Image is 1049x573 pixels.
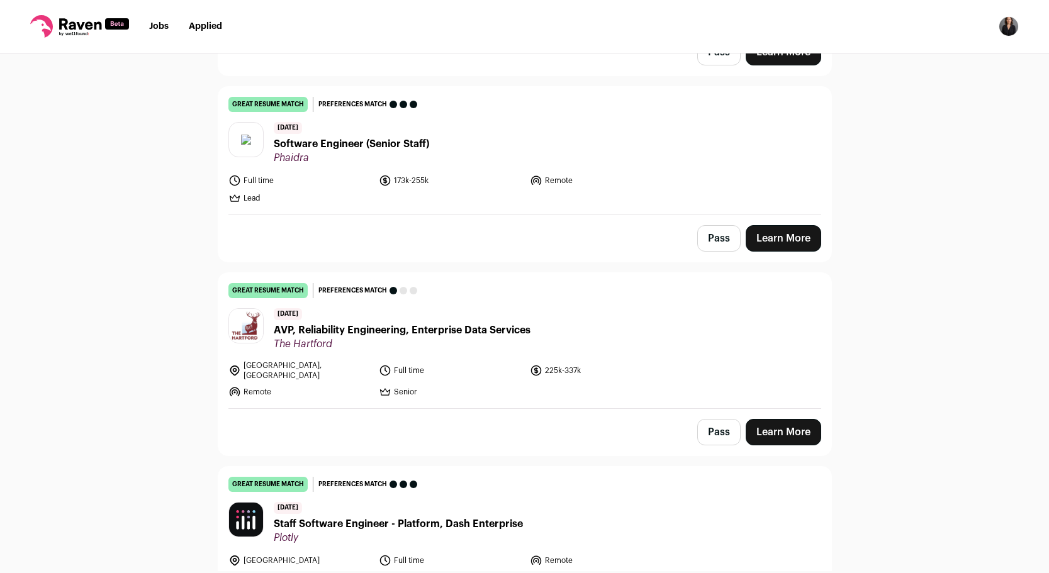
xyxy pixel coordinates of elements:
[228,386,372,398] li: Remote
[274,136,429,152] span: Software Engineer (Senior Staff)
[228,97,308,112] div: great resume match
[274,152,429,164] span: Phaidra
[379,386,522,398] li: Senior
[379,554,522,567] li: Full time
[318,284,387,297] span: Preferences match
[229,503,263,537] img: 820b6fdaeb8f20be3b899f422f8a0cc1c03085ea2a7f3215edbbcb682b383da1.png
[379,174,522,187] li: 173k-255k
[530,174,673,187] li: Remote
[318,478,387,491] span: Preferences match
[228,360,372,381] li: [GEOGRAPHIC_DATA], [GEOGRAPHIC_DATA]
[218,273,831,408] a: great resume match Preferences match [DATE] AVP, Reliability Engineering, Enterprise Data Service...
[746,225,821,252] a: Learn More
[697,419,741,445] button: Pass
[274,338,530,350] span: The Hartford
[274,531,523,544] span: Plotly
[228,477,308,492] div: great resume match
[228,174,372,187] li: Full time
[218,87,831,214] a: great resume match Preferences match [DATE] Software Engineer (Senior Staff) Phaidra Full time 17...
[530,360,673,381] li: 225k-337k
[228,554,372,567] li: [GEOGRAPHIC_DATA]
[189,22,222,31] a: Applied
[228,192,372,204] li: Lead
[274,122,302,134] span: [DATE]
[530,554,673,567] li: Remote
[697,225,741,252] button: Pass
[241,135,251,145] img: 8c2b14c0b90ebd1249405e587bfb7ed3098560ed69a5c72773a5e0f1a595e982.svg
[318,98,387,111] span: Preferences match
[274,502,302,514] span: [DATE]
[999,16,1019,36] button: Open dropdown
[379,360,522,381] li: Full time
[229,309,263,343] img: 74be62612a2014b156983777a6ae6ff8b84916f922b81076b8914a3dd4286daf.jpg
[746,419,821,445] a: Learn More
[149,22,169,31] a: Jobs
[999,16,1019,36] img: 11746653-medium_jpg
[274,516,523,531] span: Staff Software Engineer - Platform, Dash Enterprise
[274,308,302,320] span: [DATE]
[274,323,530,338] span: AVP, Reliability Engineering, Enterprise Data Services
[228,283,308,298] div: great resume match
